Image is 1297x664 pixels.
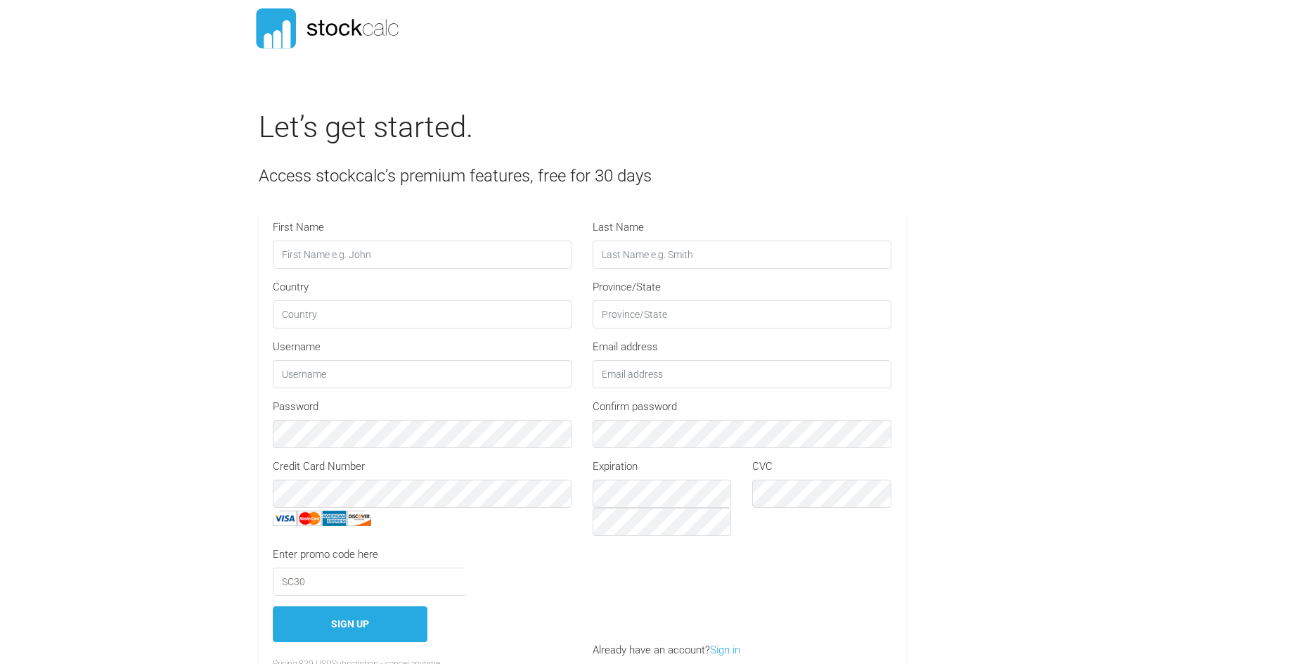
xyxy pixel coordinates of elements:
[273,511,371,526] img: CC_icons.png
[593,300,891,328] input: Province/State
[273,606,427,642] button: Sign Up
[752,459,773,475] label: CVC
[593,339,658,355] label: Email address
[273,547,378,563] label: Enter promo code here
[582,644,751,656] span: Already have an account?
[273,399,318,415] label: Password
[273,300,572,328] input: Country
[593,459,638,475] label: Expiration
[259,166,905,186] h4: Access stockcalc’s premium features, free for 30 days
[593,219,644,236] label: Last Name
[273,219,324,236] label: First Name
[593,279,661,295] label: Province/State
[593,360,891,388] input: Email address
[273,339,321,355] label: Username
[273,360,572,388] input: Username
[593,241,891,269] input: Last Name e.g. Smith
[273,241,572,269] input: First Name e.g. John
[593,399,677,415] label: Confirm password
[273,279,309,295] label: Country
[273,459,365,475] label: Credit Card Number
[710,644,740,656] a: Sign in
[259,110,905,145] h2: Let’s get started.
